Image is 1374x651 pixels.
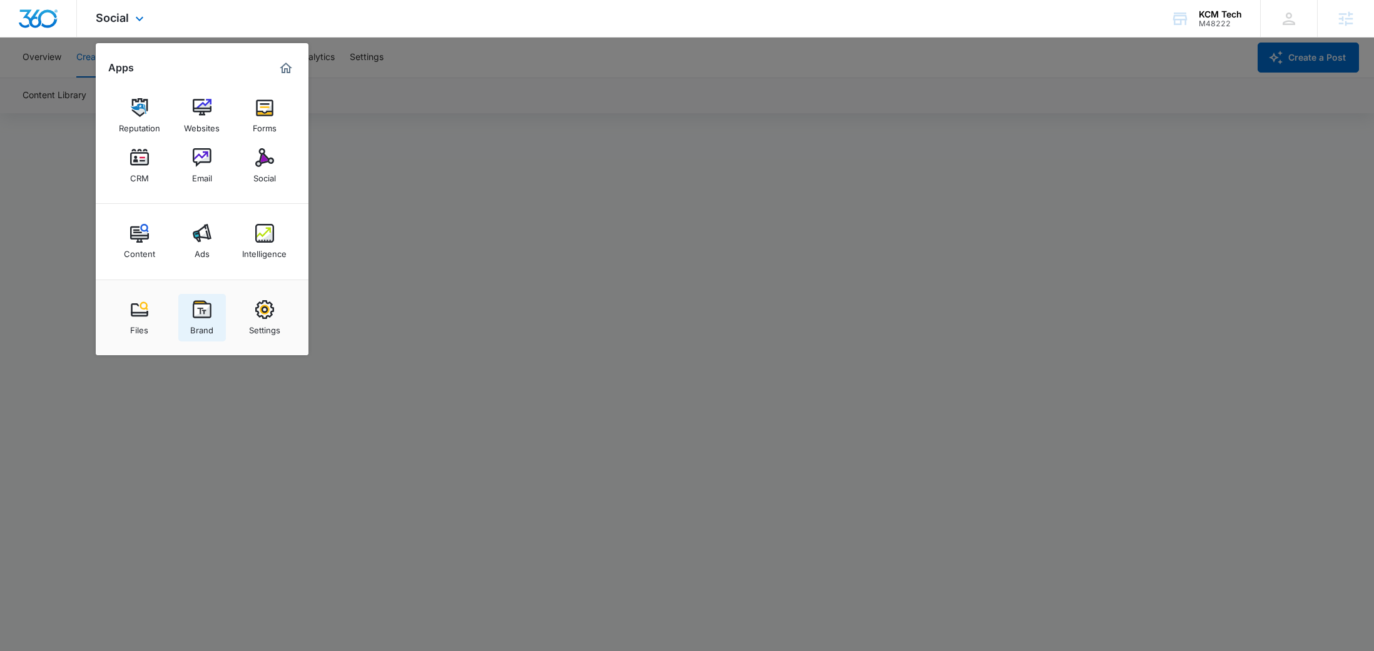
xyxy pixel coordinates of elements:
div: Ads [195,243,210,259]
a: Forms [241,92,288,139]
a: Files [116,294,163,341]
a: Ads [178,218,226,265]
a: Social [241,142,288,189]
div: Settings [249,319,280,335]
a: Settings [241,294,288,341]
div: Intelligence [242,243,287,259]
div: account name [1199,9,1242,19]
span: Social [96,11,129,24]
div: Files [130,319,148,335]
a: Websites [178,92,226,139]
a: Marketing 360® Dashboard [276,58,296,78]
div: Forms [253,117,277,133]
div: CRM [130,167,149,183]
div: Reputation [119,117,160,133]
a: Brand [178,294,226,341]
div: Email [192,167,212,183]
a: Content [116,218,163,265]
a: CRM [116,142,163,189]
div: Social [253,167,276,183]
div: account id [1199,19,1242,28]
a: Intelligence [241,218,288,265]
h2: Apps [108,62,134,74]
div: Brand [190,319,213,335]
div: Content [124,243,155,259]
a: Email [178,142,226,189]
div: Websites [184,117,220,133]
a: Reputation [116,92,163,139]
